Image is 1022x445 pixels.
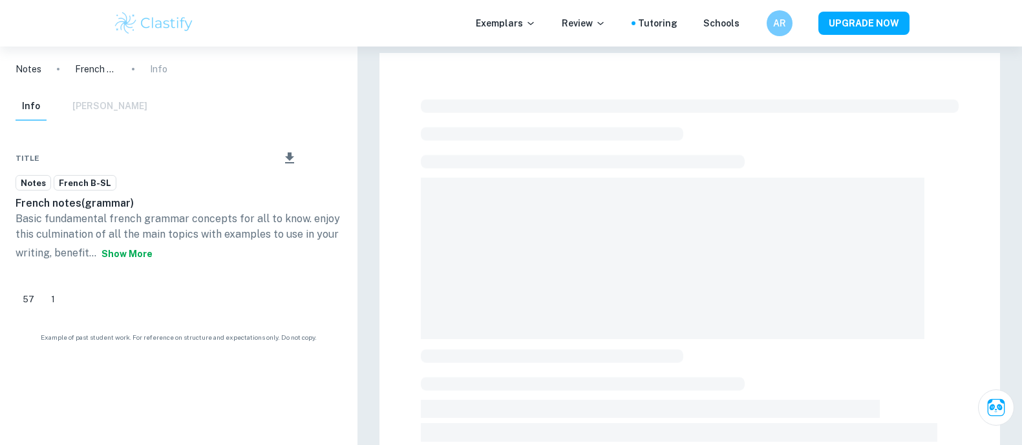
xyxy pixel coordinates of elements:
button: UPGRADE NOW [818,12,910,35]
div: Bookmark [319,150,329,166]
a: Schools [703,16,740,30]
a: Notes [16,62,41,76]
h6: AR [772,16,787,30]
span: French B-SL [54,177,116,190]
button: Help and Feedback [750,20,756,26]
p: Review [562,16,606,30]
div: Like [16,289,41,309]
div: Dislike [44,289,62,309]
p: French notes(grammar) [75,62,116,76]
div: Report issue [332,150,342,166]
span: Notes [16,177,50,190]
button: Ask Clai [978,389,1014,426]
span: 57 [16,293,41,306]
div: Download [262,141,316,175]
div: Share [250,150,260,166]
p: Exemplars [476,16,536,30]
button: Show more [96,242,158,265]
p: Basic fundamental french grammar concepts for all to know. enjoy this culmination of all the main... [16,211,342,265]
button: Info [16,92,47,121]
span: Example of past student work. For reference on structure and expectations only. Do not copy. [16,333,342,342]
button: AR [767,10,793,36]
span: Title [16,152,39,164]
img: Clastify logo [113,10,195,36]
h6: French notes(grammar) [16,196,342,211]
p: Info [150,62,167,76]
a: French B-SL [54,175,116,191]
span: 1 [44,293,62,306]
a: Notes [16,175,51,191]
a: Tutoring [638,16,677,30]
